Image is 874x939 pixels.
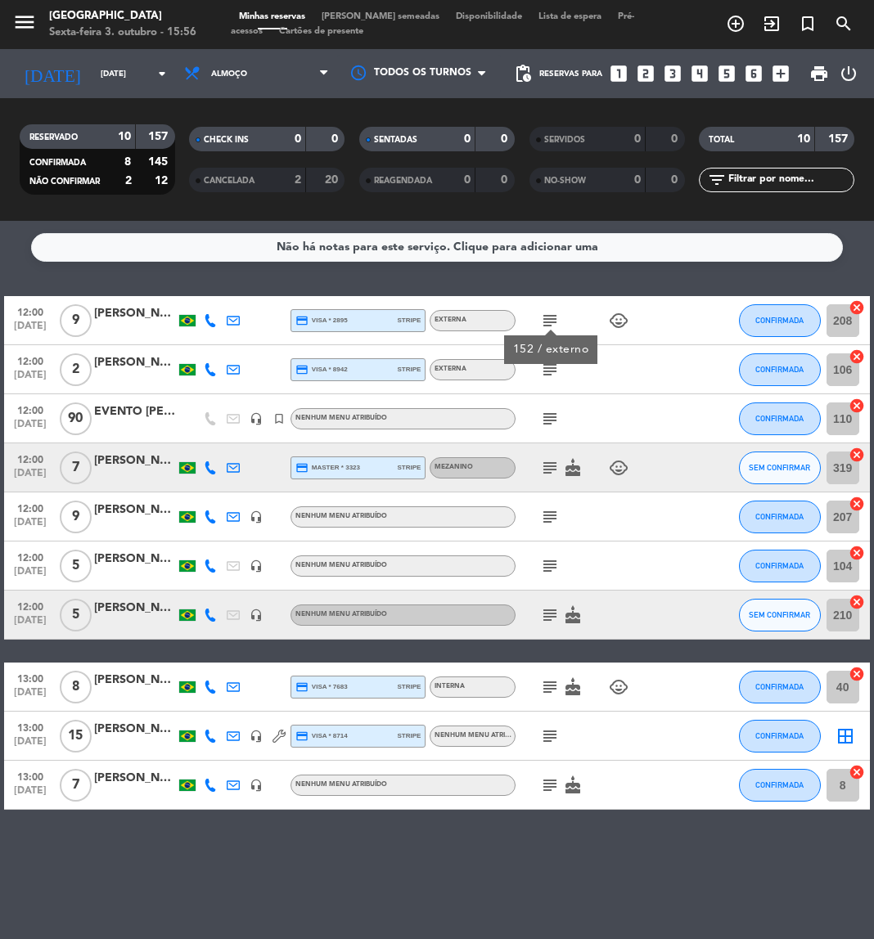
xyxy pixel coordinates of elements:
i: search [834,14,854,34]
span: visa * 8714 [295,730,347,743]
i: cancel [849,594,865,610]
span: RESERVADO [29,133,78,142]
span: CONFIRMADA [755,512,804,521]
div: [GEOGRAPHIC_DATA] [49,8,196,25]
span: Reserva especial [790,10,826,38]
i: add_box [770,63,791,84]
i: cancel [849,398,865,414]
strong: 145 [148,156,171,168]
span: NÃO CONFIRMAR [29,177,100,186]
i: subject [540,458,560,478]
div: Sexta-feira 3. outubro - 15:56 [49,25,196,41]
span: 12:00 [10,400,51,419]
i: subject [540,726,560,746]
i: exit_to_app [762,14,782,34]
span: CANCELADA [204,177,255,185]
span: 7 [60,769,92,802]
i: headset_mic [250,412,263,425]
span: pending_actions [513,64,533,83]
strong: 0 [464,133,471,145]
i: subject [540,360,560,380]
span: stripe [397,462,421,473]
span: [DATE] [10,321,51,339]
strong: 0 [501,174,511,186]
span: Nenhum menu atribuído [295,562,387,568]
span: SEM CONFIRMAR [749,463,810,472]
button: CONFIRMADA [739,353,821,386]
div: [PERSON_NAME] [94,599,176,618]
input: Filtrar por nome... [727,171,854,189]
i: looks_6 [743,63,764,84]
div: [PERSON_NAME] [94,671,176,690]
i: subject [540,677,560,697]
span: CONFIRMADA [755,365,804,374]
button: CONFIRMADA [739,769,821,802]
span: REAGENDADA [374,177,432,185]
div: EVENTO [PERSON_NAME] E [PERSON_NAME] [94,402,176,421]
div: LOG OUT [836,49,862,98]
button: menu [12,10,37,40]
span: CONFIRMADA [755,414,804,423]
i: child_care [609,458,628,478]
span: 12:00 [10,596,51,615]
span: 13:00 [10,717,51,736]
i: headset_mic [250,510,263,523]
span: visa * 7683 [295,681,347,694]
span: Minhas reservas [231,12,313,21]
span: TOTAL [709,136,734,144]
span: 9 [60,501,92,533]
strong: 0 [331,133,341,145]
span: Almoço [211,70,247,79]
span: visa * 2895 [295,314,347,327]
span: NO-SHOW [544,177,586,185]
i: looks_3 [662,63,683,84]
span: [DATE] [10,370,51,389]
i: power_settings_new [839,64,858,83]
span: [DATE] [10,615,51,634]
button: CONFIRMADA [739,671,821,703]
i: cancel [849,299,865,316]
span: 13:00 [10,668,51,687]
strong: 0 [295,133,301,145]
i: cake [563,605,583,625]
span: master * 3323 [295,461,360,474]
i: headset_mic [250,779,263,792]
span: 8 [60,671,92,703]
i: border_all [836,726,855,746]
i: subject [540,409,560,429]
button: SEM CONFIRMAR [739,452,821,484]
span: CONFIRMADA [755,561,804,570]
strong: 0 [501,133,511,145]
i: credit_card [295,363,309,376]
button: CONFIRMADA [739,720,821,753]
strong: 157 [828,133,851,145]
span: SERVIDOS [544,136,585,144]
span: Reservas para [539,70,602,79]
strong: 0 [634,174,641,186]
strong: 20 [325,174,341,186]
span: stripe [397,681,421,692]
span: 2 [60,353,92,386]
span: Externa [435,317,466,323]
i: cake [563,677,583,697]
i: subject [540,556,560,576]
div: 152 / externo [513,341,589,358]
button: SEM CONFIRMAR [739,599,821,631]
i: credit_card [295,681,309,694]
span: [DATE] [10,785,51,804]
span: [PERSON_NAME] semeadas [313,12,448,21]
button: CONFIRMADA [739,304,821,337]
span: SEM CONFIRMAR [749,610,810,619]
span: [DATE] [10,736,51,755]
div: [PERSON_NAME] [94,304,176,323]
span: [DATE] [10,468,51,487]
span: Nenhum menu atribuído [295,415,387,421]
span: Nenhum menu atribuído [295,611,387,618]
i: child_care [609,311,628,330]
span: 7 [60,452,92,484]
span: CHECK INS [204,136,249,144]
span: print [809,64,829,83]
i: cancel [849,545,865,561]
i: credit_card [295,314,309,327]
i: cake [563,458,583,478]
